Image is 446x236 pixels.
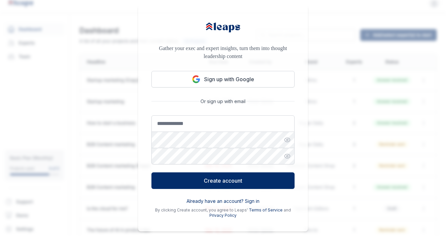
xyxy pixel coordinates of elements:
[209,213,237,218] a: Privacy Policy
[151,71,295,88] button: Sign up with Google
[192,75,200,83] img: Google logo
[151,172,295,189] button: Create account
[205,18,241,36] img: Leaps
[151,44,295,60] p: Gather your exec and expert insights, turn them into thought leadership content
[187,198,259,205] button: Already have an account? Sign in
[198,98,248,105] span: Or sign up with email
[249,207,283,212] a: Terms of Service
[151,207,295,218] p: By clicking Create account, you agree to Leaps' and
